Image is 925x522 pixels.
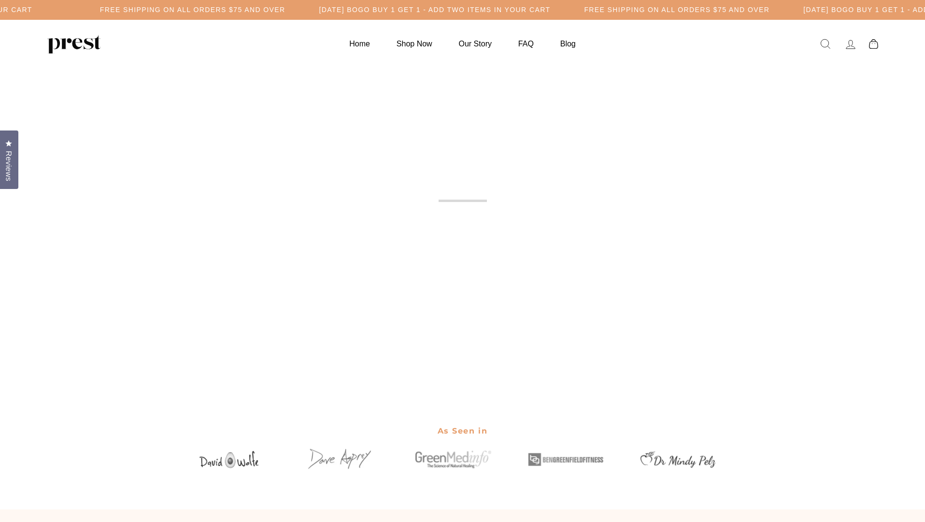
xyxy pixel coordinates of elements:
[337,34,587,53] ul: Primary
[384,34,444,53] a: Shop Now
[506,34,546,53] a: FAQ
[2,151,15,181] span: Reviews
[584,6,769,14] h5: Free Shipping on all orders $75 and over
[180,419,745,443] h2: As Seen in
[447,34,504,53] a: Our Story
[319,6,551,14] h5: [DATE] BOGO BUY 1 GET 1 - ADD TWO ITEMS IN YOUR CART
[337,34,382,53] a: Home
[548,34,588,53] a: Blog
[100,6,285,14] h5: Free Shipping on all orders $75 and over
[47,34,100,54] img: PREST ORGANICS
